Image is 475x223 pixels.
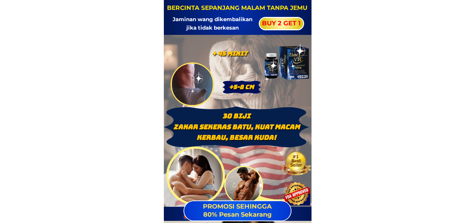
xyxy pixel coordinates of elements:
[173,210,299,219] h3: Mati pucuk dirawat
[203,203,272,218] span: PROMOSI SEHINGGA 80% Pesan Sekarang
[212,50,248,57] span: + 45 Minit
[259,18,304,29] p: BUY 2 GET 1
[229,83,254,91] span: +5-8 Cm
[166,3,308,13] h3: BERCINTA SEPANJANG MALAM TANPA JEMU
[168,15,257,32] h3: Jaminan wang dikembalikan jika tidak berkesan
